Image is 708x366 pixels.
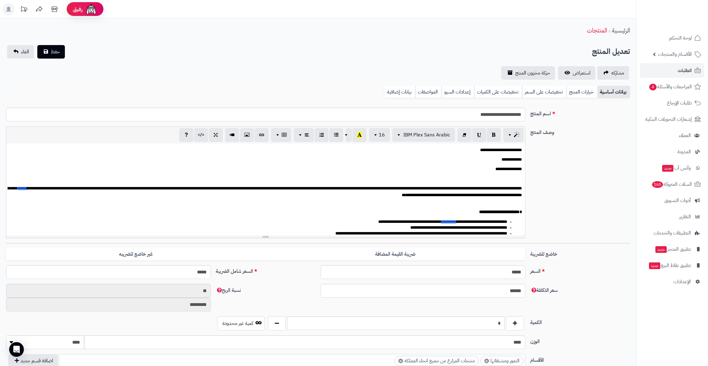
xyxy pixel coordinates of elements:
a: الرئيسية [612,26,630,35]
a: المدونة [640,144,704,159]
span: المراجعات والأسئلة [649,82,692,91]
span: تطبيق نقاط البيع [648,261,691,270]
a: استعراض [558,66,595,80]
div: Open Intercom Messenger [9,342,24,357]
button: 16 [369,128,390,142]
a: السلات المتروكة165 [640,177,704,192]
a: العملاء [640,128,704,143]
span: نسبة الربح [216,287,241,294]
a: الطلبات [640,63,704,78]
a: أدوات التسويق [640,193,704,208]
span: طلبات الإرجاع [667,99,692,107]
span: رفيق [73,6,83,13]
a: المواصفات [415,86,442,98]
li: منتجات المزارع من جميع انحاء المملكة [394,356,479,366]
label: الكمية [528,316,633,326]
label: ضريبة القيمة المضافة [266,248,525,261]
span: × [484,359,489,363]
span: جديد [649,262,660,269]
a: إشعارات التحويلات البنكية [640,112,704,127]
label: الوزن [528,335,633,345]
span: حركة مخزون المنتج [515,69,550,77]
a: تطبيق المتجرجديد [640,242,704,257]
a: المراجعات والأسئلة4 [640,79,704,94]
a: مشاركه [597,66,629,80]
span: استعراض [573,69,591,77]
span: لوحة التحكم [669,34,692,42]
a: حركة مخزون المنتج [501,66,555,80]
a: التقارير [640,209,704,224]
label: السعر [528,265,633,275]
a: إعدادات السيو [442,86,474,98]
span: المدونة [677,147,691,156]
span: تطبيق المتجر [655,245,691,254]
a: الإعدادات [640,274,704,289]
span: أدوات التسويق [664,196,691,205]
label: الأقسام [528,354,633,364]
button: IBM Plex Sans Arabic [392,128,455,142]
h2: تعديل المنتج [592,45,630,58]
button: حفظ [37,45,65,59]
span: الأقسام والمنتجات [658,50,692,59]
span: مشاركه [611,69,624,77]
a: الغاء [7,45,34,59]
a: تطبيق نقاط البيعجديد [640,258,704,273]
a: بيانات إضافية [385,86,415,98]
label: اسم المنتج [528,108,633,117]
a: لوحة التحكم [640,31,704,45]
a: وآتس آبجديد [640,161,704,175]
a: المنتجات [587,26,607,35]
span: الإعدادات [673,277,691,286]
span: 165 [652,181,663,188]
span: العملاء [679,131,691,140]
a: تخفيضات على السعر [522,86,566,98]
span: الطلبات [678,66,692,75]
span: 4 [649,84,657,90]
a: خيارات المنتج [566,86,597,98]
label: وصف المنتج [528,126,633,136]
span: التقارير [679,212,691,221]
span: جديد [662,165,673,172]
li: التمور ومشتقاتها [480,356,524,366]
label: غير خاضع للضريبه [6,248,266,261]
span: 16 [379,131,385,139]
span: وآتس آب [661,164,691,172]
span: إشعارات التحويلات البنكية [645,115,692,124]
span: الغاء [21,48,29,55]
span: التطبيقات والخدمات [654,229,691,237]
label: خاضع للضريبة [528,248,633,258]
a: تخفيضات على الكميات [474,86,522,98]
span: سعر التكلفة [530,287,558,294]
a: طلبات الإرجاع [640,96,704,110]
span: حفظ [51,48,60,55]
span: × [398,359,403,363]
span: السلات المتروكة [651,180,692,189]
span: جديد [655,246,667,253]
img: ai-face.png [85,3,97,15]
a: بيانات أساسية [597,86,630,98]
a: تحديثات المنصة [16,3,32,17]
a: التطبيقات والخدمات [640,226,704,240]
label: السعر شامل الضريبة [213,265,318,275]
span: IBM Plex Sans Arabic [403,131,450,139]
